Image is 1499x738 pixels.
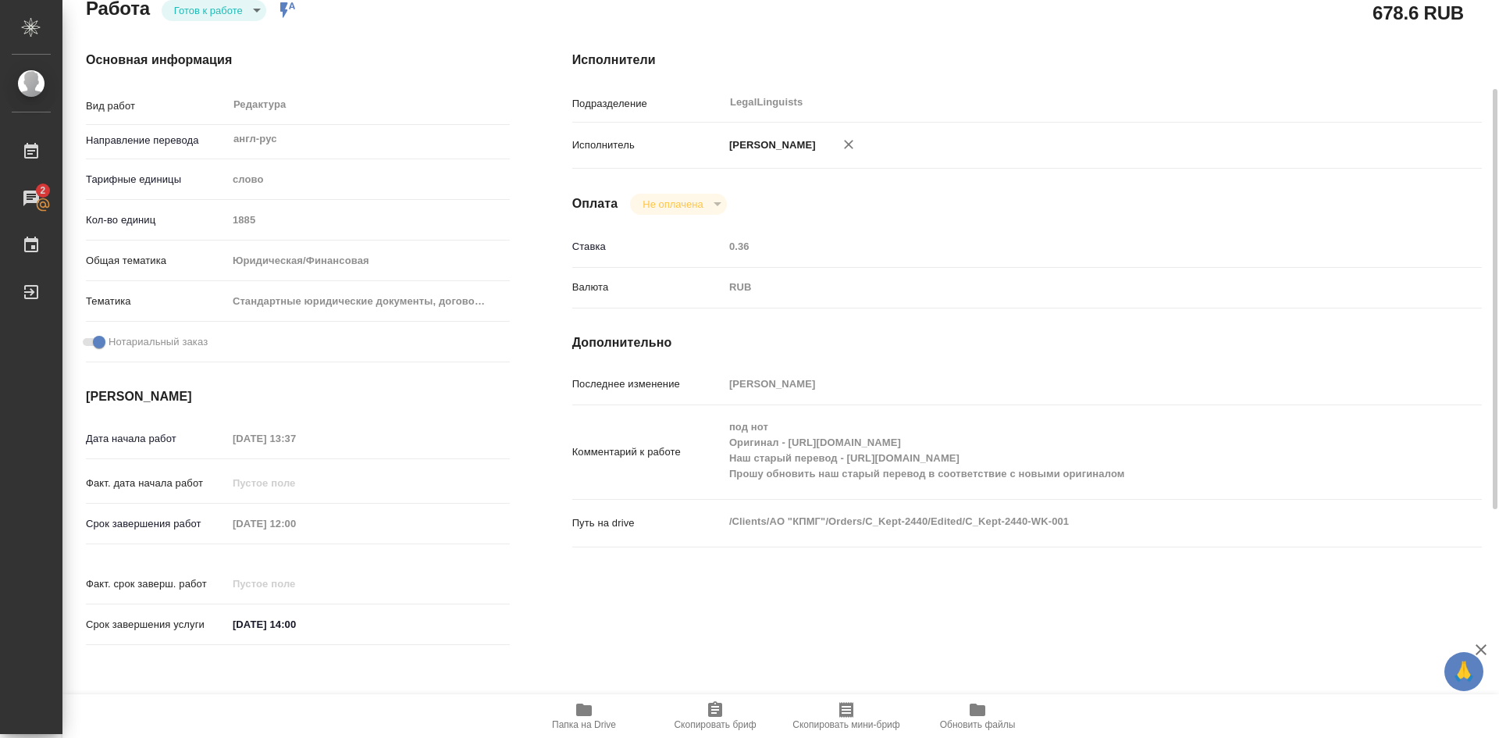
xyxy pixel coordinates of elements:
[724,373,1406,395] input: Пустое поле
[572,444,724,460] p: Комментарий к работе
[4,179,59,218] a: 2
[86,516,227,532] p: Срок завершения работ
[572,376,724,392] p: Последнее изменение
[912,694,1043,738] button: Обновить файлы
[572,137,724,153] p: Исполнитель
[572,515,724,531] p: Путь на drive
[1451,655,1477,688] span: 🙏
[724,137,816,153] p: [PERSON_NAME]
[940,719,1016,730] span: Обновить файлы
[86,172,227,187] p: Тарифные единицы
[86,476,227,491] p: Факт. дата начала работ
[572,333,1482,352] h4: Дополнительно
[86,133,227,148] p: Направление перевода
[552,719,616,730] span: Папка на Drive
[227,613,364,636] input: ✎ Введи что-нибудь
[1444,652,1483,691] button: 🙏
[630,194,726,215] div: Готов к работе
[638,198,707,211] button: Не оплачена
[572,51,1482,70] h4: Исполнители
[227,572,364,595] input: Пустое поле
[227,512,364,535] input: Пустое поле
[30,183,55,198] span: 2
[724,508,1406,535] textarea: /Clients/АО "КПМГ"/Orders/C_Kept-2440/Edited/C_Kept-2440-WK-001
[86,431,227,447] p: Дата начала работ
[572,280,724,295] p: Валюта
[572,194,618,213] h4: Оплата
[724,414,1406,487] textarea: под нот Оригинал - [URL][DOMAIN_NAME] Наш старый перевод - [URL][DOMAIN_NAME] Прошу обновить наш ...
[227,248,510,274] div: Юридическая/Финансовая
[86,576,227,592] p: Факт. срок заверш. работ
[572,96,724,112] p: Подразделение
[109,334,208,350] span: Нотариальный заказ
[227,427,364,450] input: Пустое поле
[674,719,756,730] span: Скопировать бриф
[227,166,510,193] div: слово
[724,274,1406,301] div: RUB
[86,693,137,718] h2: Заказ
[831,127,866,162] button: Удалить исполнителя
[227,472,364,494] input: Пустое поле
[86,98,227,114] p: Вид работ
[86,617,227,633] p: Срок завершения услуги
[781,694,912,738] button: Скопировать мини-бриф
[86,51,510,70] h4: Основная информация
[518,694,650,738] button: Папка на Drive
[86,212,227,228] p: Кол-во единиц
[227,288,510,315] div: Стандартные юридические документы, договоры, уставы
[724,235,1406,258] input: Пустое поле
[86,294,227,309] p: Тематика
[572,239,724,255] p: Ставка
[792,719,899,730] span: Скопировать мини-бриф
[169,4,247,17] button: Готов к работе
[86,253,227,269] p: Общая тематика
[227,209,510,231] input: Пустое поле
[86,387,510,406] h4: [PERSON_NAME]
[650,694,781,738] button: Скопировать бриф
